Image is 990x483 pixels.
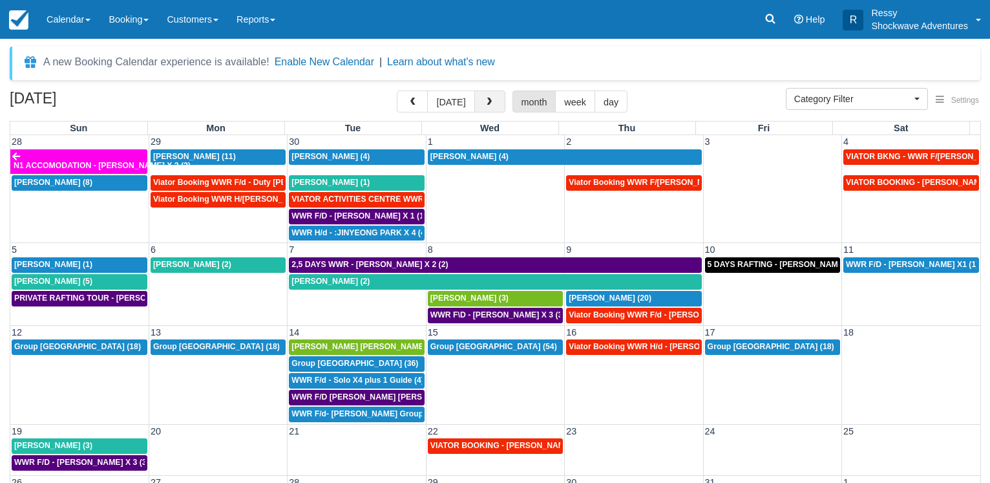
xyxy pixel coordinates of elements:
[428,308,563,323] a: WWR F\D - [PERSON_NAME] X 3 (3)
[151,192,286,208] a: Viator Booking WWR H/[PERSON_NAME] x2 (3)
[843,257,979,273] a: WWR F/D - [PERSON_NAME] X1 (1)
[14,277,92,286] span: [PERSON_NAME] (5)
[565,327,578,338] span: 16
[842,327,855,338] span: 18
[12,175,147,191] a: [PERSON_NAME] (8)
[758,123,770,133] span: Fri
[291,392,524,402] span: WWR F/D [PERSON_NAME] [PERSON_NAME] GROVVE X2 (1)
[704,244,717,255] span: 10
[430,294,509,303] span: [PERSON_NAME] (3)
[708,342,834,351] span: Group [GEOGRAPHIC_DATA] (18)
[14,441,92,450] span: [PERSON_NAME] (3)
[786,88,928,110] button: Category Filter
[289,175,424,191] a: [PERSON_NAME] (1)
[565,244,573,255] span: 9
[379,56,382,67] span: |
[289,209,424,224] a: WWR F/D - [PERSON_NAME] X 1 (1)
[842,244,855,255] span: 11
[10,327,23,338] span: 12
[291,195,523,204] span: VIATOR ACTIVITIES CENTRE WWR - [PERSON_NAME] X 1 (1)
[291,342,438,351] span: [PERSON_NAME] [PERSON_NAME] (2)
[289,390,424,405] a: WWR F/D [PERSON_NAME] [PERSON_NAME] GROVVE X2 (1)
[149,327,162,338] span: 13
[345,123,361,133] span: Tue
[427,426,439,436] span: 22
[291,277,370,286] span: [PERSON_NAME] (2)
[569,342,762,351] span: Viator Booking WWR H/d - [PERSON_NAME] X 4 (4)
[14,161,191,170] span: N1 ACCOMODATION - [PERSON_NAME] X 2 (2)
[10,136,23,147] span: 28
[153,195,332,204] span: Viator Booking WWR H/[PERSON_NAME] x2 (3)
[704,136,711,147] span: 3
[288,327,300,338] span: 14
[153,260,231,269] span: [PERSON_NAME] (2)
[705,339,840,355] a: Group [GEOGRAPHIC_DATA] (18)
[566,291,701,306] a: [PERSON_NAME] (20)
[10,149,147,174] a: N1 ACCOMODATION - [PERSON_NAME] X 2 (2)
[291,359,418,368] span: Group [GEOGRAPHIC_DATA] (36)
[275,56,374,69] button: Enable New Calendar
[569,294,651,303] span: [PERSON_NAME] (20)
[846,260,978,269] span: WWR F/D - [PERSON_NAME] X1 (1)
[14,260,92,269] span: [PERSON_NAME] (1)
[794,92,911,105] span: Category Filter
[708,260,872,269] span: 5 DAYS RAFTING - [PERSON_NAME] X 2 (4)
[151,257,286,273] a: [PERSON_NAME] (2)
[427,327,439,338] span: 15
[288,136,300,147] span: 30
[289,257,701,273] a: 2,5 DAYS WWR - [PERSON_NAME] X 2 (2)
[288,426,300,436] span: 21
[151,149,286,165] a: [PERSON_NAME] (11)
[842,426,855,436] span: 25
[289,274,701,290] a: [PERSON_NAME] (2)
[153,342,280,351] span: Group [GEOGRAPHIC_DATA] (18)
[427,244,434,255] span: 8
[387,56,495,67] a: Learn about what's new
[291,409,458,418] span: WWR F/d- [PERSON_NAME] Group X 30 (30)
[289,226,424,241] a: WWR H/d - :JINYEONG PARK X 4 (4)
[14,178,92,187] span: [PERSON_NAME] (8)
[430,342,557,351] span: Group [GEOGRAPHIC_DATA] (54)
[10,426,23,436] span: 19
[12,438,147,454] a: [PERSON_NAME] (3)
[14,458,149,467] span: WWR F/D - [PERSON_NAME] X 3 (3)
[894,123,908,133] span: Sat
[428,149,702,165] a: [PERSON_NAME] (4)
[705,257,840,273] a: 5 DAYS RAFTING - [PERSON_NAME] X 2 (4)
[291,376,424,385] span: WWR F/d - Solo X4 plus 1 Guide (4)
[555,91,595,113] button: week
[291,228,427,237] span: WWR H/d - :JINYEONG PARK X 4 (4)
[843,175,979,191] a: VIATOR BOOKING - [PERSON_NAME] 2 (2)
[428,291,563,306] a: [PERSON_NAME] (3)
[289,339,424,355] a: [PERSON_NAME] [PERSON_NAME] (2)
[12,257,147,273] a: [PERSON_NAME] (1)
[12,274,147,290] a: [PERSON_NAME] (5)
[704,327,717,338] span: 17
[153,178,358,187] span: Viator Booking WWR F/d - Duty [PERSON_NAME] 2 (2)
[566,308,701,323] a: Viator Booking WWR F/d - [PERSON_NAME] [PERSON_NAME] X2 (2)
[12,339,147,355] a: Group [GEOGRAPHIC_DATA] (18)
[10,244,18,255] span: 5
[428,339,563,355] a: Group [GEOGRAPHIC_DATA] (54)
[565,426,578,436] span: 23
[12,291,147,306] a: PRIVATE RAFTING TOUR - [PERSON_NAME] X 5 (5)
[565,136,573,147] span: 2
[289,149,424,165] a: [PERSON_NAME] (4)
[14,342,141,351] span: Group [GEOGRAPHIC_DATA] (18)
[430,310,565,319] span: WWR F\D - [PERSON_NAME] X 3 (3)
[206,123,226,133] span: Mon
[512,91,556,113] button: month
[595,91,627,113] button: day
[566,339,701,355] a: Viator Booking WWR H/d - [PERSON_NAME] X 4 (4)
[427,91,474,113] button: [DATE]
[430,152,509,161] span: [PERSON_NAME] (4)
[289,356,424,372] a: Group [GEOGRAPHIC_DATA] (36)
[10,91,173,114] h2: [DATE]
[928,91,987,110] button: Settings
[842,136,850,147] span: 4
[291,260,448,269] span: 2,5 DAYS WWR - [PERSON_NAME] X 2 (2)
[9,10,28,30] img: checkfront-main-nav-mini-logo.png
[951,96,979,105] span: Settings
[843,149,979,165] a: VIATOR BKNG - WWR F/[PERSON_NAME] 3 (3)
[70,123,87,133] span: Sun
